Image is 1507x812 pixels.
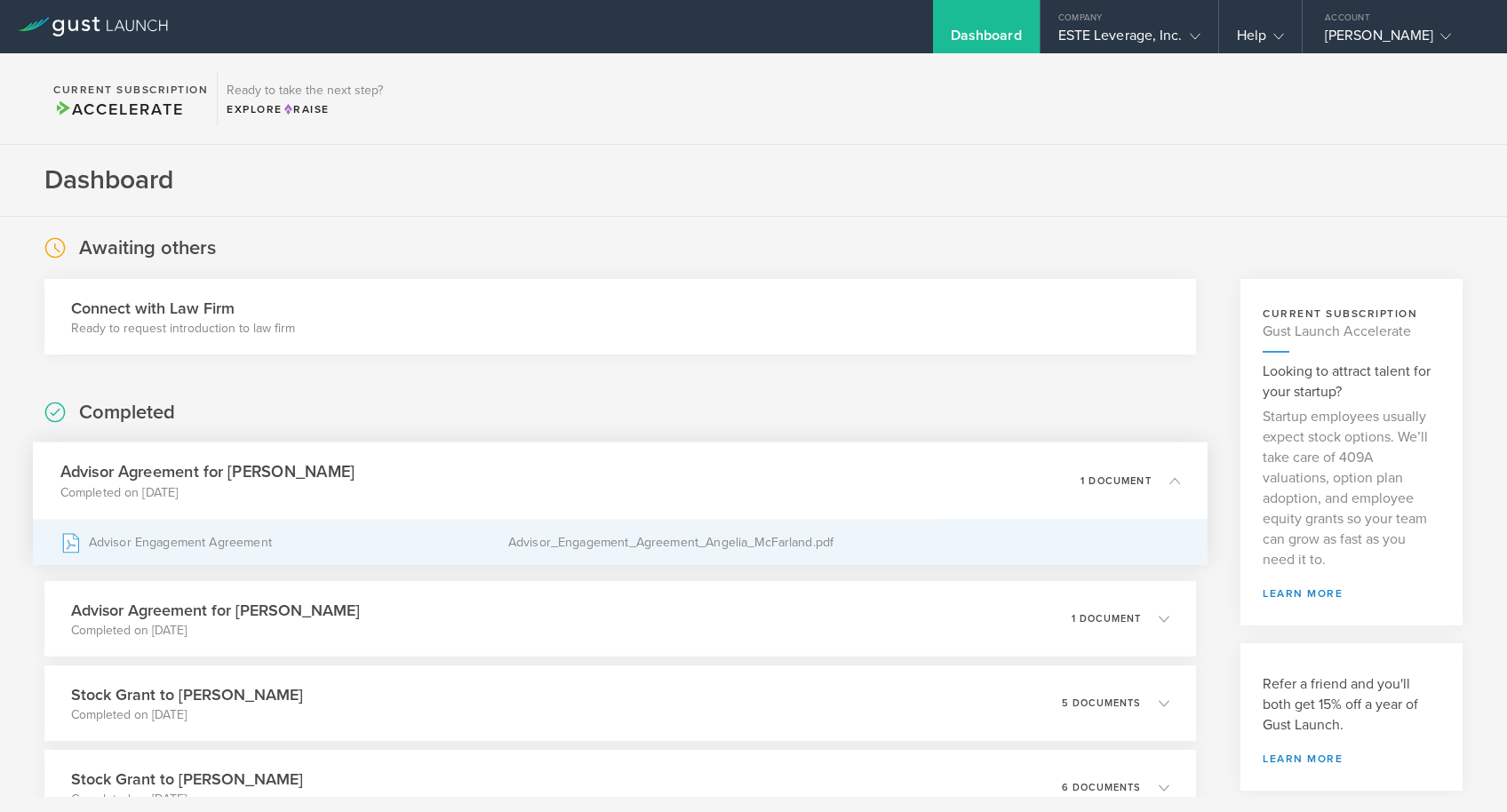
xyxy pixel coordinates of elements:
[1062,698,1141,708] p: 5 documents
[1263,362,1440,402] h3: Looking to attract talent for your startup?
[71,791,303,808] p: Completed on [DATE]
[60,520,508,564] div: Advisor Engagement Agreement
[71,297,295,320] h3: Connect with Law Firm
[53,84,208,95] h2: Current Subscription
[508,520,1180,564] div: Advisor_Engagement_Agreement_Angelia_McFarland.pdf
[217,71,392,126] div: Ready to take the next step?ExploreRaise
[1062,783,1141,792] p: 6 documents
[283,103,330,115] span: Raise
[227,101,383,117] div: Explore
[71,320,295,338] p: Ready to request introduction to law firm
[71,622,360,640] p: Completed on [DATE]
[1058,27,1200,53] div: ESTE Leverage, Inc.
[951,27,1022,53] div: Dashboard
[1263,753,1440,764] a: Learn more
[79,235,216,261] h2: Awaiting others
[60,483,355,501] p: Completed on [DATE]
[60,460,355,484] h3: Advisor Agreement for [PERSON_NAME]
[1263,588,1440,599] a: learn more
[1080,475,1152,485] p: 1 document
[1263,407,1440,570] p: Startup employees usually expect stock options. We’ll take care of 409A valuations, option plan a...
[79,400,175,426] h2: Completed
[1263,674,1440,736] h3: Refer a friend and you'll both get 15% off a year of Gust Launch.
[1072,614,1141,624] p: 1 document
[1237,27,1284,53] div: Help
[71,683,303,706] h3: Stock Grant to [PERSON_NAME]
[227,84,383,97] h3: Ready to take the next step?
[71,599,360,622] h3: Advisor Agreement for [PERSON_NAME]
[71,768,303,791] h3: Stock Grant to [PERSON_NAME]
[1325,27,1476,53] div: [PERSON_NAME]
[53,100,183,119] span: Accelerate
[1263,322,1440,342] h4: Gust Launch Accelerate
[1418,727,1507,812] iframe: Chat Widget
[71,706,303,724] p: Completed on [DATE]
[1263,306,1440,322] h3: current subscription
